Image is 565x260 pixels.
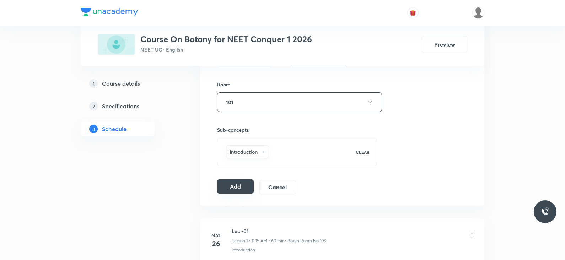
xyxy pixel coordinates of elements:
[356,149,370,155] p: CLEAR
[422,36,467,53] button: Preview
[217,92,382,112] button: 101
[209,232,223,238] h6: May
[407,7,419,18] button: avatar
[89,125,98,133] p: 3
[259,180,296,194] button: Cancel
[98,34,135,55] img: 18616CB6-FA90-4A5B-9838-6318C3FB69D0_plus.png
[230,148,258,156] h6: Introduction
[472,7,484,19] img: Saniya Tarannum
[232,247,255,253] p: Introduction
[81,99,177,113] a: 2Specifications
[102,102,139,110] h5: Specifications
[232,238,285,244] p: Lesson 1 • 11:15 AM • 60 min
[102,79,140,88] h5: Course details
[81,8,138,16] img: Company Logo
[102,125,127,133] h5: Schedule
[410,10,416,16] img: avatar
[89,102,98,110] p: 2
[89,79,98,88] p: 1
[232,227,326,235] h6: Lec -01
[140,46,312,53] p: NEET UG • English
[541,207,549,216] img: ttu
[217,126,377,134] h6: Sub-concepts
[209,238,223,249] h4: 26
[81,8,138,18] a: Company Logo
[217,179,254,194] button: Add
[140,34,312,44] h3: Course On Botany for NEET Conquer 1 2026
[81,76,177,91] a: 1Course details
[217,81,231,88] h6: Room
[285,238,326,244] p: • Room Room No 103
